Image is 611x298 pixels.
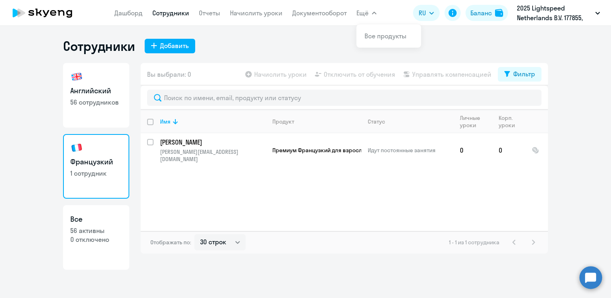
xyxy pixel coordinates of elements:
[63,205,129,270] a: Все56 активны0 отключено
[460,114,486,129] div: Личные уроки
[356,8,369,18] span: Ещё
[499,114,525,129] div: Корп. уроки
[150,239,191,246] span: Отображать по:
[160,118,171,125] div: Имя
[147,69,191,79] span: Вы выбрали: 0
[413,5,440,21] button: RU
[145,39,195,53] button: Добавить
[63,134,129,199] a: Французкий1 сотрудник
[160,138,265,147] p: [PERSON_NAME]
[160,41,189,50] div: Добавить
[70,98,122,107] p: 56 сотрудников
[63,38,135,54] h1: Сотрудники
[114,9,143,17] a: Дашборд
[70,86,122,96] h3: Английский
[160,148,265,163] p: [PERSON_NAME][EMAIL_ADDRESS][DOMAIN_NAME]
[492,133,525,167] td: 0
[70,157,122,167] h3: Французкий
[368,147,453,154] p: Идут постоянные занятия
[70,235,122,244] p: 0 отключено
[449,239,499,246] span: 1 - 1 из 1 сотрудника
[356,5,377,21] button: Ещё
[70,169,122,178] p: 1 сотрудник
[70,141,83,154] img: french
[368,118,385,125] div: Статус
[230,9,282,17] a: Начислить уроки
[470,8,492,18] div: Баланс
[460,114,492,129] div: Личные уроки
[499,114,519,129] div: Корп. уроки
[513,3,604,23] button: 2025 Lightspeed Netherlands B.V. 177855, [GEOGRAPHIC_DATA], ООО
[70,226,122,235] p: 56 активны
[498,67,541,82] button: Фильтр
[147,90,541,106] input: Поиск по имени, email, продукту или статусу
[368,118,453,125] div: Статус
[495,9,503,17] img: balance
[160,138,265,163] a: [PERSON_NAME][PERSON_NAME][EMAIL_ADDRESS][DOMAIN_NAME]
[453,133,492,167] td: 0
[160,118,265,125] div: Имя
[272,118,294,125] div: Продукт
[199,9,220,17] a: Отчеты
[70,214,122,225] h3: Все
[63,63,129,128] a: Английский56 сотрудников
[272,147,369,154] span: Премиум Французкий для взрослых
[70,70,83,83] img: english
[152,9,189,17] a: Сотрудники
[272,118,361,125] div: Продукт
[513,69,535,79] div: Фильтр
[364,32,407,40] a: Все продукты
[466,5,508,21] button: Балансbalance
[419,8,426,18] span: RU
[517,3,592,23] p: 2025 Lightspeed Netherlands B.V. 177855, [GEOGRAPHIC_DATA], ООО
[292,9,347,17] a: Документооборот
